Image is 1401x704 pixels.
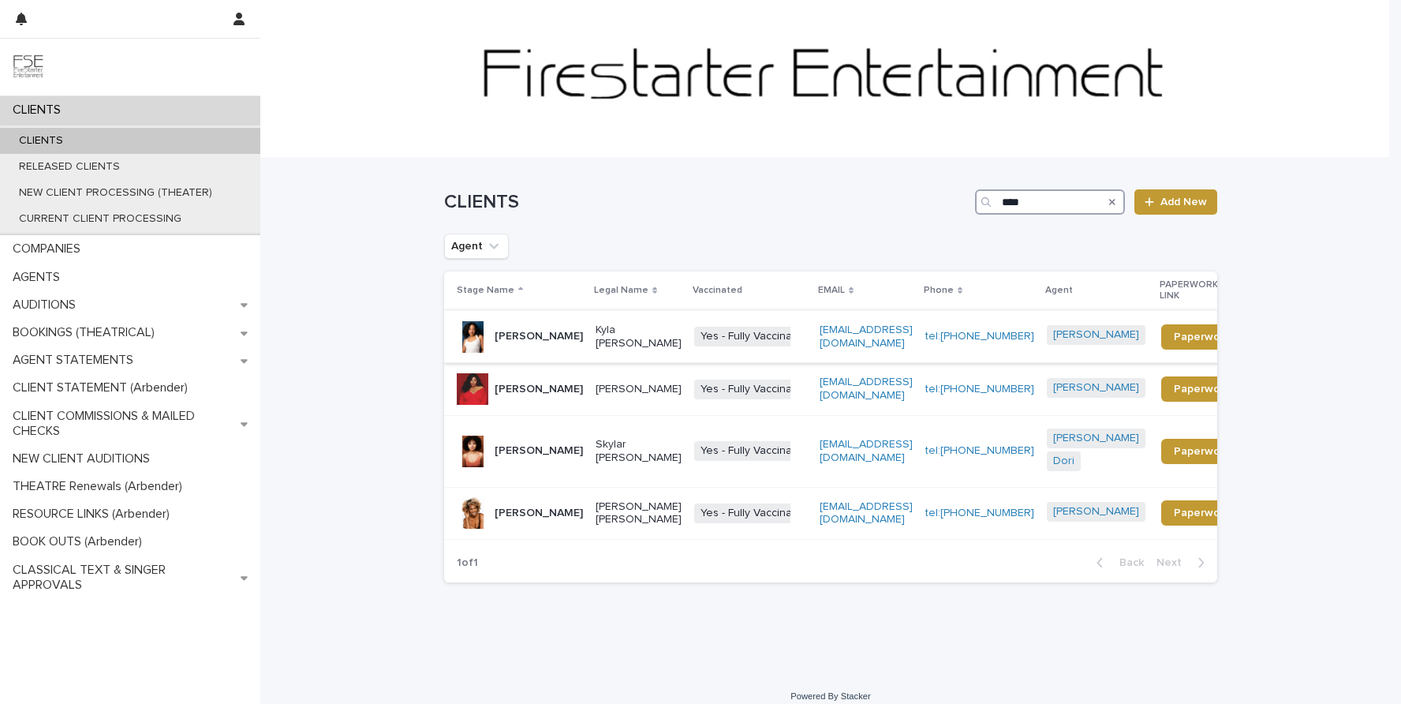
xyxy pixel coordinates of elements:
[6,479,195,494] p: THEATRE Renewals (Arbender)
[1053,505,1139,519] a: [PERSON_NAME]
[925,507,1034,519] a: tel:[PHONE_NUMBER]
[6,563,241,593] p: CLASSICAL TEXT & SINGER APPROVALS
[6,534,155,549] p: BOOK OUTS (Arbender)
[925,331,1034,342] a: tel:[PHONE_NUMBER]
[694,380,815,399] span: Yes - Fully Vaccinated
[1110,557,1144,568] span: Back
[6,212,194,226] p: CURRENT CLIENT PROCESSING
[6,242,93,257] p: COMPANIES
[1174,384,1230,395] span: Paperwork
[495,383,583,396] p: [PERSON_NAME]
[790,691,870,701] a: Powered By Stacker
[594,282,648,299] p: Legal Name
[925,384,1034,395] a: tel:[PHONE_NUMBER]
[975,189,1125,215] input: Search
[693,282,742,299] p: Vaccinated
[1174,331,1230,343] span: Paperwork
[6,451,163,466] p: NEW CLIENT AUDITIONS
[694,441,815,461] span: Yes - Fully Vaccinated
[457,282,514,299] p: Stage Name
[6,409,241,439] p: CLIENT COMMISSIONS & MAILED CHECKS
[1161,324,1242,350] a: Paperwork
[820,439,913,463] a: [EMAIL_ADDRESS][DOMAIN_NAME]
[1150,556,1217,570] button: Next
[1134,189,1217,215] a: Add New
[1174,446,1230,457] span: Paperwork
[6,103,73,118] p: CLIENTS
[596,324,682,350] p: Kyla [PERSON_NAME]
[6,353,146,368] p: AGENT STATEMENTS
[6,325,167,340] p: BOOKINGS (THEATRICAL)
[820,501,913,526] a: [EMAIL_ADDRESS][DOMAIN_NAME]
[925,445,1034,456] a: tel:[PHONE_NUMBER]
[1160,276,1234,305] p: PAPERWORK LINK
[694,327,815,346] span: Yes - Fully Vaccinated
[444,191,969,214] h1: CLIENTS
[1156,557,1191,568] span: Next
[1174,507,1230,519] span: Paperwork
[1053,455,1074,468] a: Dori
[1045,282,1073,299] p: Agent
[6,380,200,395] p: CLIENT STATEMENT (Arbender)
[924,282,954,299] p: Phone
[1161,376,1242,402] a: Paperwork
[13,51,44,83] img: 9JgRvJ3ETPGCJDhvPVA5
[444,234,509,259] button: Agent
[444,487,1268,540] tr: [PERSON_NAME][PERSON_NAME] [PERSON_NAME]Yes - Fully Vaccinated[EMAIL_ADDRESS][DOMAIN_NAME]tel:[PH...
[1053,381,1139,395] a: [PERSON_NAME]
[6,270,73,285] p: AGENTS
[6,160,133,174] p: RELEASED CLIENTS
[596,383,682,396] p: [PERSON_NAME]
[495,330,583,343] p: [PERSON_NAME]
[495,444,583,458] p: [PERSON_NAME]
[444,363,1268,416] tr: [PERSON_NAME][PERSON_NAME]Yes - Fully Vaccinated[EMAIL_ADDRESS][DOMAIN_NAME]tel:[PHONE_NUMBER][PE...
[1161,439,1242,464] a: Paperwork
[6,507,182,522] p: RESOURCE LINKS (Arbender)
[6,134,76,148] p: CLIENTS
[818,282,845,299] p: EMAIL
[444,310,1268,363] tr: [PERSON_NAME]Kyla [PERSON_NAME]Yes - Fully Vaccinated[EMAIL_ADDRESS][DOMAIN_NAME]tel:[PHONE_NUMBE...
[820,376,913,401] a: [EMAIL_ADDRESS][DOMAIN_NAME]
[444,415,1268,487] tr: [PERSON_NAME]Skylar [PERSON_NAME]Yes - Fully Vaccinated[EMAIL_ADDRESS][DOMAIN_NAME]tel:[PHONE_NUM...
[1053,328,1139,342] a: [PERSON_NAME]
[6,186,225,200] p: NEW CLIENT PROCESSING (THEATER)
[495,507,583,520] p: [PERSON_NAME]
[596,500,682,527] p: [PERSON_NAME] [PERSON_NAME]
[820,324,913,349] a: [EMAIL_ADDRESS][DOMAIN_NAME]
[444,544,491,582] p: 1 of 1
[1053,432,1139,445] a: [PERSON_NAME]
[1161,500,1242,526] a: Paperwork
[6,298,88,313] p: AUDITIONS
[1084,556,1150,570] button: Back
[596,438,682,465] p: Skylar [PERSON_NAME]
[694,504,815,523] span: Yes - Fully Vaccinated
[1160,197,1207,208] span: Add New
